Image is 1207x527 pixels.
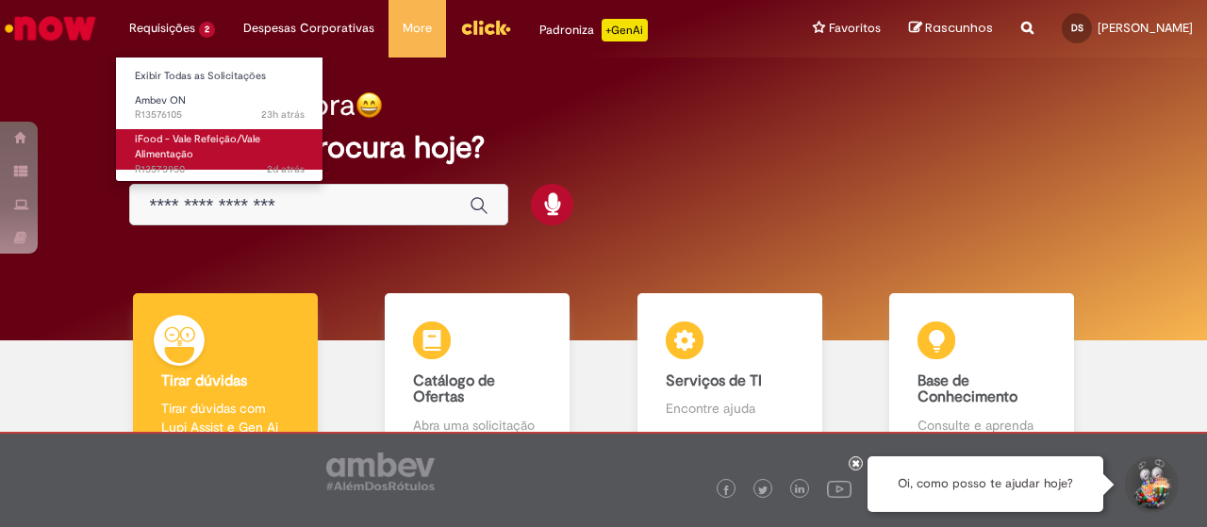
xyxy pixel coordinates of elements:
[918,371,1017,407] b: Base de Conhecimento
[925,19,993,37] span: Rascunhos
[868,456,1103,512] div: Oi, como posso te ajudar hoje?
[603,293,856,456] a: Serviços de TI Encontre ajuda
[602,19,648,41] p: +GenAi
[352,293,604,456] a: Catálogo de Ofertas Abra uma solicitação
[909,20,993,38] a: Rascunhos
[413,371,495,407] b: Catálogo de Ofertas
[267,162,305,176] span: 2d atrás
[326,453,435,490] img: logo_footer_ambev_rotulo_gray.png
[267,162,305,176] time: 28/09/2025 13:50:52
[355,91,383,119] img: happy-face.png
[261,107,305,122] time: 29/09/2025 11:19:12
[829,19,881,38] span: Favoritos
[116,129,323,170] a: Aberto R13573950 : iFood - Vale Refeição/Vale Alimentação
[856,293,1109,456] a: Base de Conhecimento Consulte e aprenda
[161,371,247,390] b: Tirar dúvidas
[827,476,852,501] img: logo_footer_youtube.png
[115,57,323,182] ul: Requisições
[1098,20,1193,36] span: [PERSON_NAME]
[129,131,1077,164] h2: O que você procura hoje?
[1122,456,1179,513] button: Iniciar Conversa de Suporte
[135,132,260,161] span: iFood - Vale Refeição/Vale Alimentação
[460,13,511,41] img: click_logo_yellow_360x200.png
[758,486,768,495] img: logo_footer_twitter.png
[666,399,794,418] p: Encontre ajuda
[261,107,305,122] span: 23h atrás
[666,371,762,390] b: Serviços de TI
[199,22,215,38] span: 2
[1071,22,1083,34] span: DS
[135,107,305,123] span: R13576105
[413,416,541,435] p: Abra uma solicitação
[135,162,305,177] span: R13573950
[918,416,1046,435] p: Consulte e aprenda
[243,19,374,38] span: Despesas Corporativas
[795,485,804,496] img: logo_footer_linkedin.png
[2,9,99,47] img: ServiceNow
[99,293,352,456] a: Tirar dúvidas Tirar dúvidas com Lupi Assist e Gen Ai
[116,91,323,125] a: Aberto R13576105 : Ambev ON
[135,93,186,107] span: Ambev ON
[129,19,195,38] span: Requisições
[161,399,289,436] p: Tirar dúvidas com Lupi Assist e Gen Ai
[721,486,731,495] img: logo_footer_facebook.png
[539,19,648,41] div: Padroniza
[403,19,432,38] span: More
[116,66,323,87] a: Exibir Todas as Solicitações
